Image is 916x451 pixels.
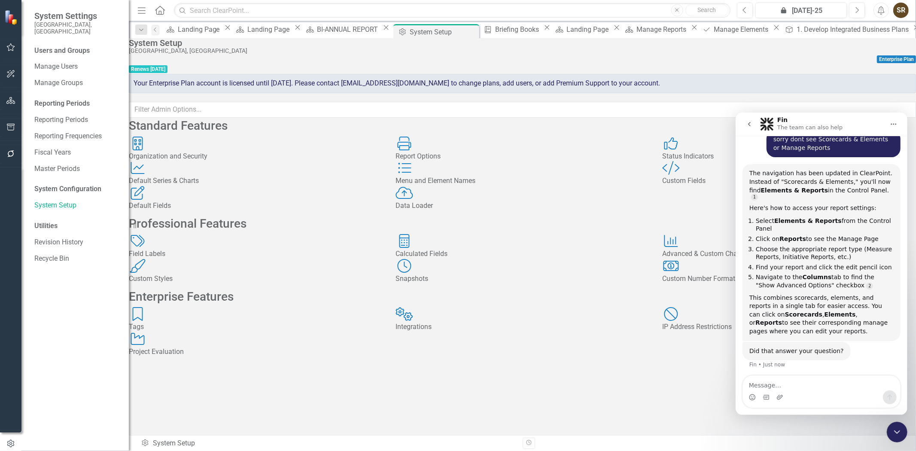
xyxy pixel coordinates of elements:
[877,55,916,63] span: Enterprise Plan
[662,249,916,259] div: Advanced & Custom Charts
[797,24,911,35] div: 1. Develop Integrated Business Plans
[34,11,120,21] span: System Settings
[34,184,120,194] div: System Configuration
[887,422,907,442] iframe: Intercom live chat
[129,274,383,284] div: Custom Styles
[34,201,120,210] a: System Setup
[129,38,912,48] div: System Setup
[34,46,120,56] div: Users and Groups
[34,62,120,72] a: Manage Users
[34,254,120,264] a: Recycle Bin
[129,176,383,186] div: Default Series & Charts
[396,249,649,259] div: Calculated Fields
[396,152,649,162] div: Report Options
[129,152,383,162] div: Organization and Security
[481,24,542,35] a: Briefing Books
[396,322,649,332] div: Integrations
[34,148,120,158] a: Fiscal Years
[129,322,383,332] div: Tags
[178,24,222,35] div: Landing Page
[247,24,292,35] div: Landing Page
[755,3,847,18] button: [DATE]-25
[34,238,120,247] a: Revision History
[396,176,649,186] div: Menu and Element Names
[34,221,120,231] div: Utilities
[174,3,730,18] input: Search ClearPoint...
[129,290,916,304] h2: Enterprise Features
[758,6,844,16] div: [DATE]-25
[714,24,771,35] div: Manage Elements
[34,131,120,141] a: Reporting Frequencies
[552,24,611,35] a: Landing Page
[34,21,120,35] small: [GEOGRAPHIC_DATA], [GEOGRAPHIC_DATA]
[700,24,771,35] a: Manage Elements
[129,347,383,357] div: Project Evaluation
[34,115,120,125] a: Reporting Periods
[141,439,516,448] div: System Setup
[662,176,916,186] div: Custom Fields
[662,322,916,332] div: IP Address Restrictions
[396,274,649,284] div: Snapshots
[317,24,381,35] div: BI-ANNUAL REPORT
[129,249,383,259] div: Field Labels
[622,24,689,35] a: Manage Reports
[782,24,911,35] a: 1. Develop Integrated Business Plans
[34,78,120,88] a: Manage Groups
[164,24,222,35] a: Landing Page
[303,24,381,35] a: BI-ANNUAL REPORT
[396,201,649,211] div: Data Loader
[636,24,689,35] div: Manage Reports
[233,24,292,35] a: Landing Page
[410,27,477,37] div: System Setup
[893,3,909,18] button: SR
[129,74,916,93] div: Your Enterprise Plan account is licensed until [DATE]. Please contact [EMAIL_ADDRESS][DOMAIN_NAME...
[129,119,916,133] h2: Standard Features
[685,4,728,16] button: Search
[662,274,916,284] div: Custom Number Formats
[495,24,542,35] div: Briefing Books
[662,152,916,162] div: Status Indicators
[566,24,611,35] div: Landing Page
[129,217,916,231] h2: Professional Features
[34,164,120,174] a: Master Periods
[736,113,907,415] iframe: Intercom live chat
[34,99,120,109] div: Reporting Periods
[129,201,383,211] div: Default Fields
